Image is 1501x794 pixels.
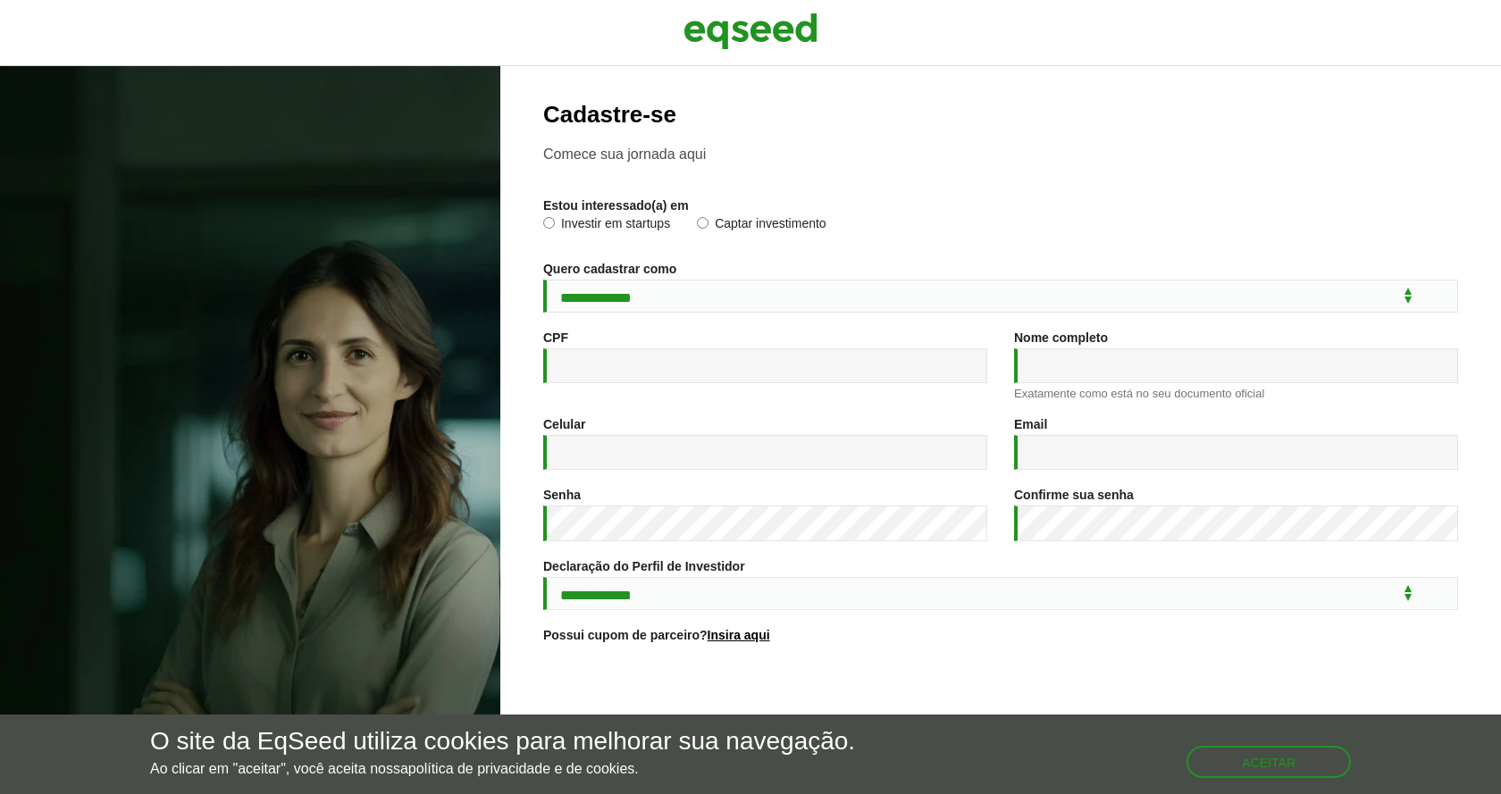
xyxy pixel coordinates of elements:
[708,629,770,641] a: Insira aqui
[1014,331,1108,344] label: Nome completo
[1187,746,1351,778] button: Aceitar
[543,418,585,430] label: Celular
[408,762,635,776] a: política de privacidade e de cookies
[543,102,1458,128] h2: Cadastre-se
[1014,388,1458,399] div: Exatamente como está no seu documento oficial
[150,760,855,777] p: Ao clicar em "aceitar", você aceita nossa .
[697,217,826,235] label: Captar investimento
[543,146,1458,163] p: Comece sua jornada aqui
[683,9,818,54] img: EqSeed Logo
[543,629,770,641] label: Possui cupom de parceiro?
[543,217,670,235] label: Investir em startups
[543,560,745,573] label: Declaração do Perfil de Investidor
[1014,489,1134,501] label: Confirme sua senha
[865,664,1136,733] iframe: reCAPTCHA
[543,263,676,275] label: Quero cadastrar como
[543,489,581,501] label: Senha
[1014,418,1047,430] label: Email
[697,217,709,229] input: Captar investimento
[543,199,689,212] label: Estou interessado(a) em
[543,331,568,344] label: CPF
[150,728,855,756] h5: O site da EqSeed utiliza cookies para melhorar sua navegação.
[543,217,555,229] input: Investir em startups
